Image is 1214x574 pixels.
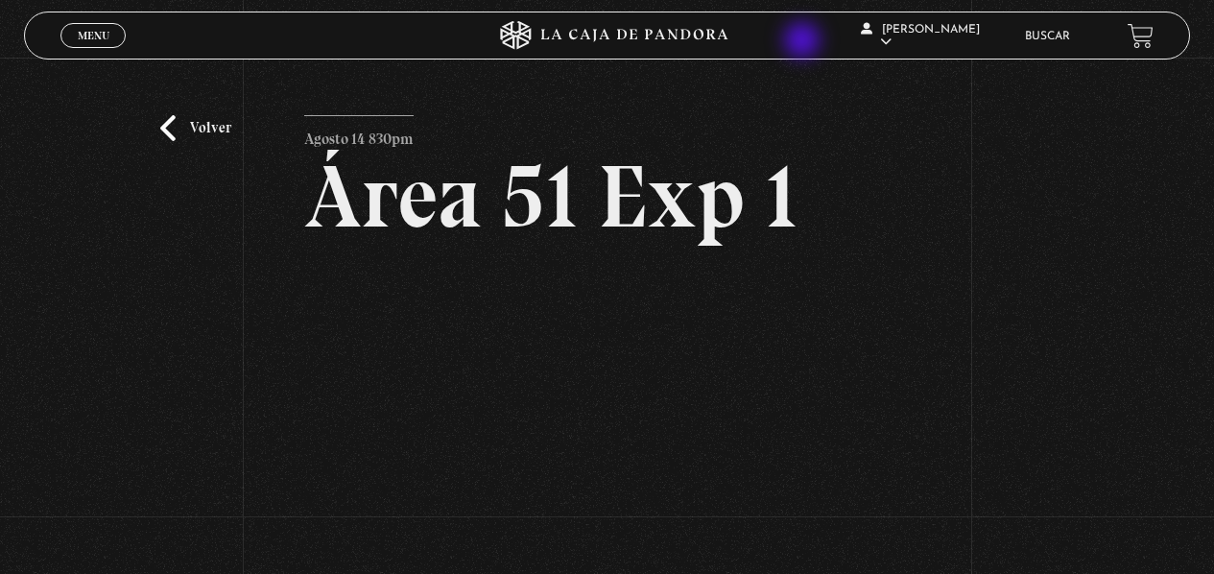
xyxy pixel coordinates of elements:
a: Volver [160,115,231,141]
span: [PERSON_NAME] [861,24,980,48]
span: Cerrar [71,46,116,60]
h2: Área 51 Exp 1 [304,153,910,241]
p: Agosto 14 830pm [304,115,414,154]
a: View your shopping cart [1128,22,1154,48]
a: Buscar [1025,31,1070,42]
span: Menu [78,30,109,41]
